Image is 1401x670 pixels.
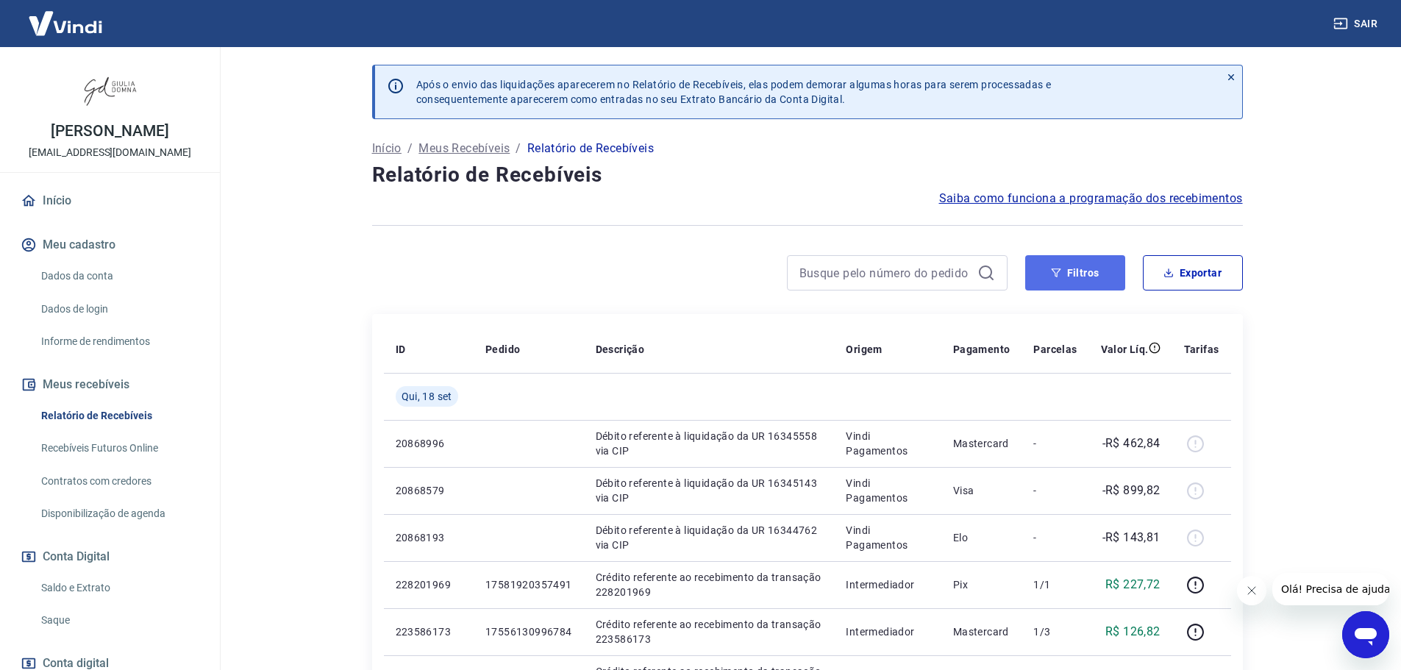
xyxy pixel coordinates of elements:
[846,476,930,505] p: Vindi Pagamentos
[1105,623,1161,641] p: R$ 126,82
[18,185,202,217] a: Início
[596,342,645,357] p: Descrição
[1105,576,1161,594] p: R$ 227,72
[1330,10,1383,38] button: Sair
[953,530,1010,545] p: Elo
[407,140,413,157] p: /
[29,145,191,160] p: [EMAIL_ADDRESS][DOMAIN_NAME]
[596,570,823,599] p: Crédito referente ao recebimento da transação 228201969
[396,624,462,639] p: 223586173
[516,140,521,157] p: /
[1272,573,1389,605] iframe: Mensagem da empresa
[402,389,452,404] span: Qui, 18 set
[9,10,124,22] span: Olá! Precisa de ajuda?
[35,466,202,496] a: Contratos com credores
[1102,482,1161,499] p: -R$ 899,82
[418,140,510,157] a: Meus Recebíveis
[51,124,168,139] p: [PERSON_NAME]
[1101,342,1149,357] p: Valor Líq.
[1033,342,1077,357] p: Parcelas
[596,476,823,505] p: Débito referente à liquidação da UR 16345143 via CIP
[35,401,202,431] a: Relatório de Recebíveis
[1143,255,1243,291] button: Exportar
[416,77,1052,107] p: Após o envio das liquidações aparecerem no Relatório de Recebíveis, elas podem demorar algumas ho...
[596,617,823,646] p: Crédito referente ao recebimento da transação 223586173
[396,530,462,545] p: 20868193
[799,262,972,284] input: Busque pelo número do pedido
[1033,530,1077,545] p: -
[18,1,113,46] img: Vindi
[372,160,1243,190] h4: Relatório de Recebíveis
[939,190,1243,207] a: Saiba como funciona a programação dos recebimentos
[1102,529,1161,546] p: -R$ 143,81
[846,523,930,552] p: Vindi Pagamentos
[1342,611,1389,658] iframe: Botão para abrir a janela de mensagens
[485,342,520,357] p: Pedido
[81,59,140,118] img: 11efcaa0-b592-4158-bf44-3e3a1f4dab66.jpeg
[596,523,823,552] p: Débito referente à liquidação da UR 16344762 via CIP
[396,436,462,451] p: 20868996
[396,483,462,498] p: 20868579
[1237,576,1266,605] iframe: Fechar mensagem
[35,327,202,357] a: Informe de rendimentos
[953,436,1010,451] p: Mastercard
[596,429,823,458] p: Débito referente à liquidação da UR 16345558 via CIP
[396,577,462,592] p: 228201969
[35,605,202,635] a: Saque
[485,624,572,639] p: 17556130996784
[846,624,930,639] p: Intermediador
[1025,255,1125,291] button: Filtros
[372,140,402,157] a: Início
[18,229,202,261] button: Meu cadastro
[846,342,882,357] p: Origem
[953,342,1010,357] p: Pagamento
[846,429,930,458] p: Vindi Pagamentos
[1033,624,1077,639] p: 1/3
[953,624,1010,639] p: Mastercard
[1033,577,1077,592] p: 1/1
[953,483,1010,498] p: Visa
[35,433,202,463] a: Recebíveis Futuros Online
[1184,342,1219,357] p: Tarifas
[35,573,202,603] a: Saldo e Extrato
[35,499,202,529] a: Disponibilização de agenda
[35,261,202,291] a: Dados da conta
[1033,483,1077,498] p: -
[485,577,572,592] p: 17581920357491
[35,294,202,324] a: Dados de login
[527,140,654,157] p: Relatório de Recebíveis
[1102,435,1161,452] p: -R$ 462,84
[846,577,930,592] p: Intermediador
[953,577,1010,592] p: Pix
[18,541,202,573] button: Conta Digital
[1033,436,1077,451] p: -
[18,368,202,401] button: Meus recebíveis
[396,342,406,357] p: ID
